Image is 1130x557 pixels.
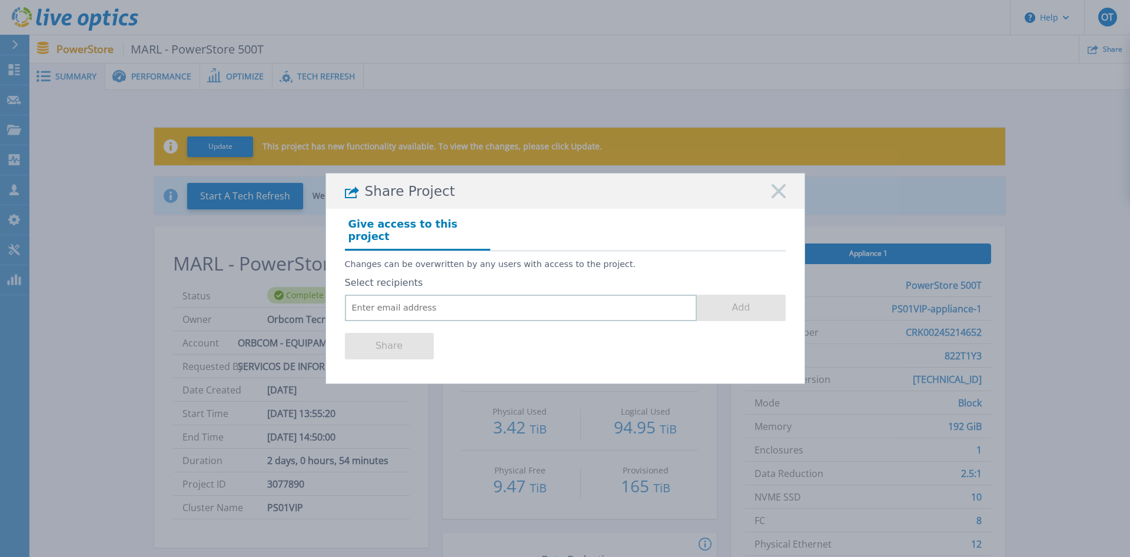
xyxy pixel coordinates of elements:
[345,259,786,269] p: Changes can be overwritten by any users with access to the project.
[345,295,697,321] input: Enter email address
[365,184,456,199] span: Share Project
[345,278,786,288] label: Select recipients
[345,215,490,250] h4: Give access to this project
[697,295,786,321] button: Add
[345,333,434,359] button: Share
